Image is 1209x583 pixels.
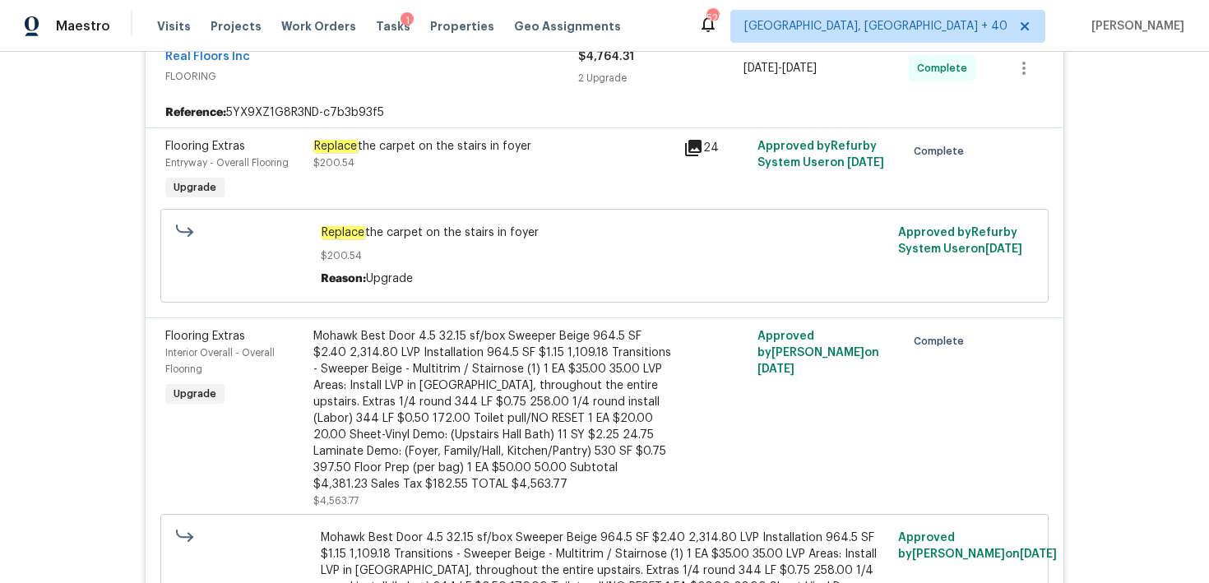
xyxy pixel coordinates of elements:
[313,496,359,506] span: $4,563.77
[146,98,1063,127] div: 5YX9XZ1G8R3ND-c7b3b93f5
[743,60,817,76] span: -
[743,62,778,74] span: [DATE]
[744,18,1007,35] span: [GEOGRAPHIC_DATA], [GEOGRAPHIC_DATA] + 40
[165,331,245,342] span: Flooring Extras
[898,227,1022,255] span: Approved by Refurby System User on
[313,138,674,155] div: the carpet on the stairs in foyer
[514,18,621,35] span: Geo Assignments
[165,158,289,168] span: Entryway - Overall Flooring
[706,10,718,26] div: 526
[313,328,674,493] div: Mohawk Best Door 4.5 32.15 sf/box Sweeper Beige 964.5 SF $2.40 2,314.80 LVP Installation 964.5 SF...
[578,51,634,62] span: $4,764.31
[578,70,743,86] div: 2 Upgrade
[165,68,578,85] span: FLOORING
[321,248,889,264] span: $200.54
[757,141,884,169] span: Approved by Refurby System User on
[165,51,250,62] a: Real Floors Inc
[165,141,245,152] span: Flooring Extras
[366,273,413,285] span: Upgrade
[914,143,970,160] span: Complete
[757,363,794,375] span: [DATE]
[898,532,1057,560] span: Approved by [PERSON_NAME] on
[1020,548,1057,560] span: [DATE]
[376,21,410,32] span: Tasks
[683,138,748,158] div: 24
[782,62,817,74] span: [DATE]
[321,226,365,239] em: Replace
[917,60,974,76] span: Complete
[165,348,275,374] span: Interior Overall - Overall Flooring
[985,243,1022,255] span: [DATE]
[56,18,110,35] span: Maestro
[167,386,223,402] span: Upgrade
[157,18,191,35] span: Visits
[321,224,889,241] span: the carpet on the stairs in foyer
[211,18,262,35] span: Projects
[914,333,970,349] span: Complete
[321,273,366,285] span: Reason:
[757,331,879,375] span: Approved by [PERSON_NAME] on
[430,18,494,35] span: Properties
[847,157,884,169] span: [DATE]
[313,158,354,168] span: $200.54
[1085,18,1184,35] span: [PERSON_NAME]
[401,12,414,29] div: 1
[167,179,223,196] span: Upgrade
[313,140,358,153] em: Replace
[281,18,356,35] span: Work Orders
[165,104,226,121] b: Reference:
